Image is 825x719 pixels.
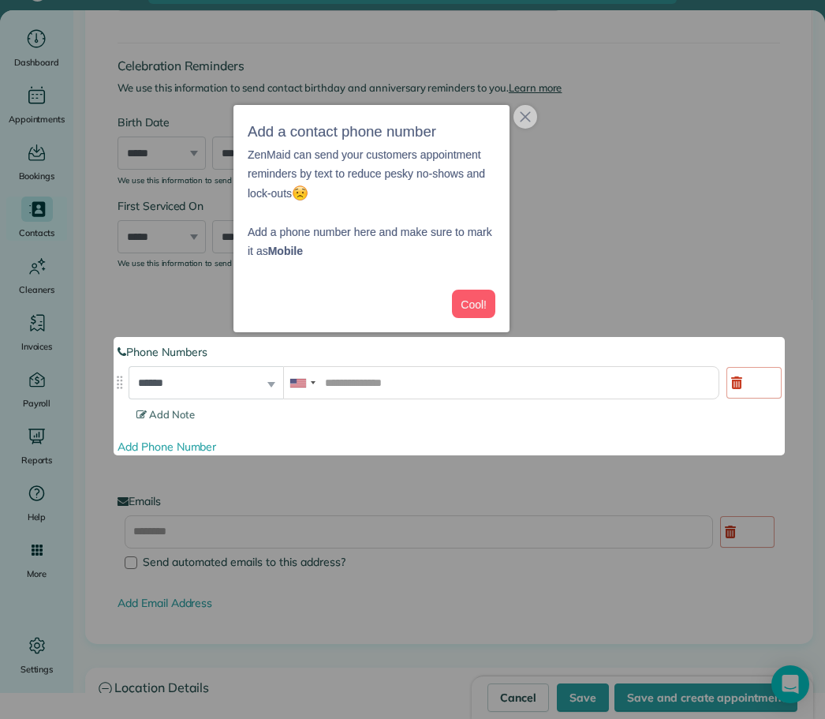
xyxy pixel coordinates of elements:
[111,374,128,391] img: drag_indicator-119b368615184ecde3eda3c64c821f6cf29d3e2b97b89ee44bc31753036683e5.png
[248,119,495,145] h3: Add a contact phone number
[292,185,308,201] img: :worried:
[136,408,195,421] span: Add Note
[118,344,781,360] label: Phone Numbers
[268,245,303,257] strong: Mobile
[284,367,320,399] div: United States: +1
[248,203,495,261] p: Add a phone number here and make sure to mark it as
[513,105,537,129] button: close,
[248,145,495,204] p: ZenMaid can send your customers appointment reminders by text to reduce pesky no-shows and lock-outs
[452,290,495,319] button: Cool!
[118,440,216,454] a: Add Phone Number
[233,105,510,332] div: Add a contact phone numberZenMaid can send your customers appointment reminders by text to reduce...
